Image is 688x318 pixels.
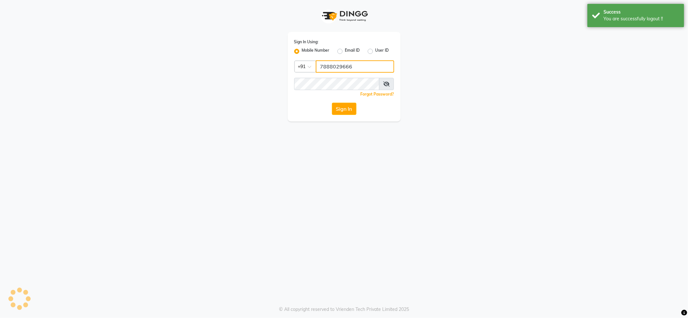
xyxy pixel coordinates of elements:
label: Email ID [345,47,360,55]
div: Success [603,9,679,15]
input: Username [316,60,394,73]
button: Sign In [332,103,356,115]
a: Forgot Password? [361,92,394,97]
input: Username [294,78,379,90]
label: User ID [375,47,389,55]
img: logo1.svg [318,6,370,26]
label: Sign In Using: [294,39,319,45]
div: You are successfully logout !! [603,15,679,22]
label: Mobile Number [302,47,330,55]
